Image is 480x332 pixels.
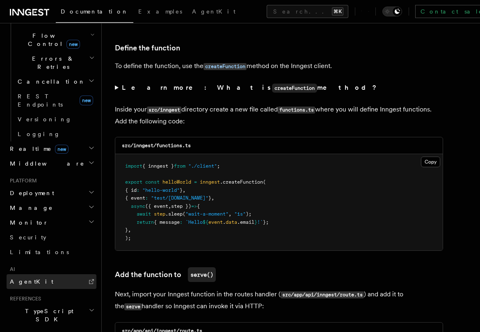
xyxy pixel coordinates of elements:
span: Limitations [10,249,69,255]
span: .createFunction [220,179,263,185]
span: data [226,219,237,225]
code: createFunction [203,63,247,70]
span: TypeScript SDK [7,307,89,323]
code: functions.ts [278,107,315,114]
button: Search...⌘K [267,5,348,18]
span: Flow Control [14,32,90,48]
p: Inside your directory create a new file called where you will define Inngest functions. Add the f... [115,104,443,127]
button: Toggle dark mode [382,7,402,16]
span: Examples [138,8,182,15]
kbd: ⌘K [332,7,343,16]
span: Platform [7,177,37,184]
span: `Hello [185,219,203,225]
a: Versioning [14,112,96,127]
a: Add the function toserve() [115,267,216,282]
span: ( [183,211,185,217]
span: AgentKit [10,278,53,285]
span: } [254,219,257,225]
span: = [194,179,197,185]
code: createFunction [272,84,317,93]
code: src/inngest/functions.ts [122,143,191,148]
span: .sleep [165,211,183,217]
span: "test/[DOMAIN_NAME]" [151,195,208,201]
button: Realtimenew [7,141,96,156]
a: Logging [14,127,96,141]
button: TypeScript SDK [7,304,96,327]
a: Limitations [7,245,96,259]
span: Realtime [7,145,69,153]
span: , [229,211,231,217]
span: AI [7,266,15,273]
span: => [191,203,197,209]
span: , [168,203,171,209]
span: : [137,187,139,193]
span: , [183,187,185,193]
summary: Learn more: What iscreateFunctionmethod? [115,82,443,94]
a: AgentKit [187,2,240,22]
span: } [208,195,211,201]
span: new [80,96,93,105]
span: Security [10,234,46,241]
span: AgentKit [192,8,235,15]
span: : [180,219,183,225]
a: Security [7,230,96,245]
span: ( [263,179,266,185]
code: src/inngest [147,107,181,114]
p: To define the function, use the method on the Inngest client. [115,60,443,72]
button: Manage [7,200,96,215]
button: Copy [421,157,440,167]
span: !` [257,219,263,225]
span: : [145,195,148,201]
span: }; [263,219,269,225]
span: async [131,203,145,209]
code: src/app/api/inngest/route.ts [281,291,364,298]
span: const [145,179,160,185]
button: Errors & Retries [14,51,96,74]
span: .email [237,219,254,225]
span: { [197,203,200,209]
a: Examples [133,2,187,22]
span: Cancellation [14,77,85,86]
span: ; [217,163,220,169]
span: Versioning [18,116,72,123]
span: } [125,227,128,233]
span: REST Endpoints [18,93,63,108]
span: } [180,187,183,193]
a: AgentKit [7,274,96,289]
span: "1s" [234,211,246,217]
span: Manage [7,204,53,212]
span: , [211,195,214,201]
span: "./client" [188,163,217,169]
span: , [128,227,131,233]
span: ); [125,235,131,241]
span: Errors & Retries [14,55,89,71]
span: new [55,145,69,154]
p: Next, import your Inngest function in the routes handler ( ) and add it to the handler so Inngest... [115,289,443,312]
span: Middleware [7,159,85,168]
span: step }) [171,203,191,209]
button: Flow Controlnew [14,28,96,51]
button: Middleware [7,156,96,171]
span: "wait-a-moment" [185,211,229,217]
span: Monitor [7,218,48,227]
span: { inngest } [142,163,174,169]
span: "hello-world" [142,187,180,193]
code: serve [124,303,142,310]
span: step [154,211,165,217]
button: Cancellation [14,74,96,89]
a: REST Endpointsnew [14,89,96,112]
button: Monitor [7,215,96,230]
span: Deployment [7,189,54,197]
span: References [7,296,41,302]
span: ${ [203,219,208,225]
span: ({ event [145,203,168,209]
button: Deployment [7,186,96,200]
span: { event [125,195,145,201]
span: new [66,40,80,49]
span: event [208,219,223,225]
span: inngest [200,179,220,185]
span: Logging [18,131,60,137]
span: from [174,163,185,169]
span: Documentation [61,8,128,15]
code: serve() [188,267,216,282]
